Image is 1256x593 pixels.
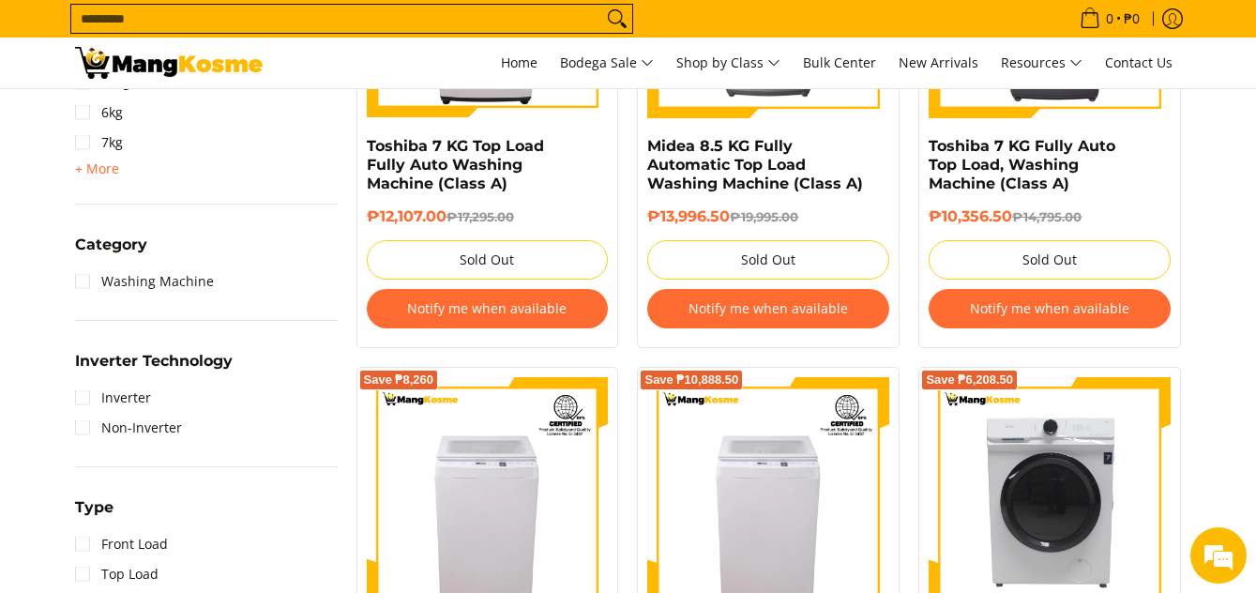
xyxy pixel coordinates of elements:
[75,500,113,515] span: Type
[647,289,889,328] button: Notify me when available
[75,500,113,529] summary: Open
[364,374,434,386] span: Save ₱8,260
[1001,52,1082,75] span: Resources
[929,240,1171,280] button: Sold Out
[1012,209,1082,224] del: ₱14,795.00
[991,38,1092,88] a: Resources
[9,394,357,460] textarea: Type your message and hit 'Enter'
[75,529,168,559] a: Front Load
[929,289,1171,328] button: Notify me when available
[446,209,514,224] del: ₱17,295.00
[551,38,663,88] a: Bodega Sale
[75,161,119,176] span: + More
[75,354,233,383] summary: Open
[75,98,123,128] a: 6kg
[75,237,147,252] span: Category
[929,137,1115,192] a: Toshiba 7 KG Fully Auto Top Load, Washing Machine (Class A)
[109,177,259,367] span: We're online!
[367,137,544,192] a: Toshiba 7 KG Top Load Fully Auto Washing Machine (Class A)
[1105,53,1173,71] span: Contact Us
[602,5,632,33] button: Search
[75,237,147,266] summary: Open
[647,207,889,226] h6: ₱13,996.50
[367,240,609,280] button: Sold Out
[1074,8,1145,29] span: •
[1121,12,1143,25] span: ₱0
[281,38,1182,88] nav: Main Menu
[560,52,654,75] span: Bodega Sale
[75,158,119,180] summary: Open
[367,289,609,328] button: Notify me when available
[889,38,988,88] a: New Arrivals
[75,354,233,369] span: Inverter Technology
[647,137,863,192] a: Midea 8.5 KG Fully Automatic Top Load Washing Machine (Class A)
[647,240,889,280] button: Sold Out
[899,53,978,71] span: New Arrivals
[1103,12,1116,25] span: 0
[75,413,182,443] a: Non-Inverter
[644,374,738,386] span: Save ₱10,888.50
[492,38,547,88] a: Home
[501,53,537,71] span: Home
[75,128,123,158] a: 7kg
[98,105,315,129] div: Chat with us now
[308,9,353,54] div: Minimize live chat window
[794,38,885,88] a: Bulk Center
[1096,38,1182,88] a: Contact Us
[676,52,780,75] span: Shop by Class
[929,207,1171,226] h6: ₱10,356.50
[730,209,798,224] del: ₱19,995.00
[803,53,876,71] span: Bulk Center
[926,374,1013,386] span: Save ₱6,208.50
[75,383,151,413] a: Inverter
[75,559,159,589] a: Top Load
[667,38,790,88] a: Shop by Class
[75,266,214,296] a: Washing Machine
[75,47,263,79] img: Washing Machines l Mang Kosme: Home Appliances Warehouse Sale Partner
[367,207,609,226] h6: ₱12,107.00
